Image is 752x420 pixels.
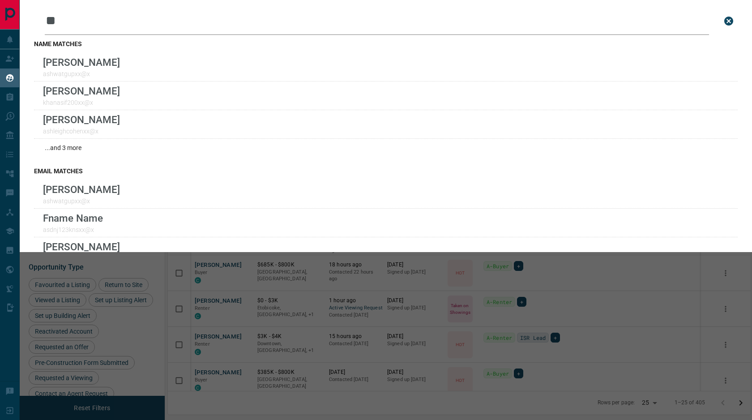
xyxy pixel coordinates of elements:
p: [PERSON_NAME] [43,241,120,253]
div: ...and 3 more [34,139,738,157]
p: [PERSON_NAME] [43,85,120,97]
p: khanasif200xx@x [43,99,120,106]
button: close search bar [720,12,738,30]
p: asdnj123knsxx@x [43,226,103,233]
p: ashleighcohenxx@x [43,128,120,135]
p: [PERSON_NAME] [43,56,120,68]
p: ashwatgupxx@x [43,70,120,77]
h3: email matches [34,167,738,175]
p: [PERSON_NAME] [43,114,120,125]
p: ashwatgupxx@x [43,197,120,205]
h3: name matches [34,40,738,47]
p: [PERSON_NAME] [43,184,120,195]
p: Fname Name [43,212,103,224]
